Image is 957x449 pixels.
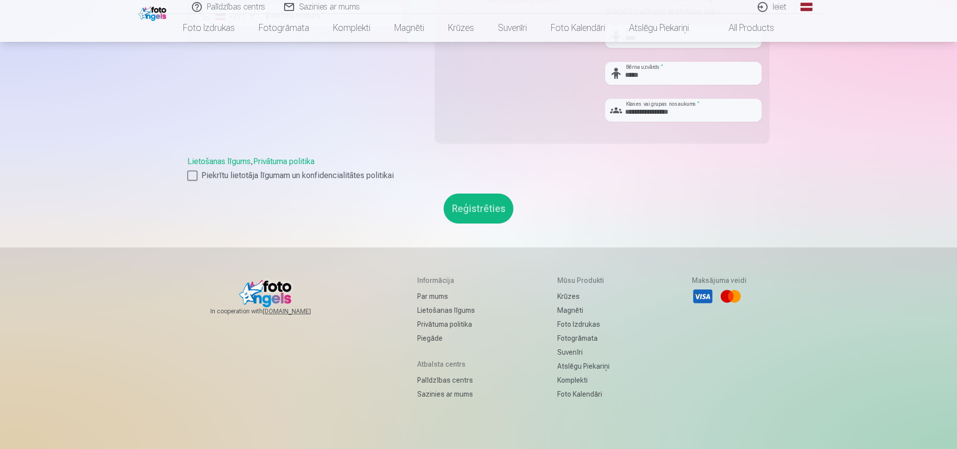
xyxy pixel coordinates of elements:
[444,194,513,224] button: Reģistrēties
[557,387,610,401] a: Foto kalendāri
[701,14,786,42] a: All products
[187,157,251,166] a: Lietošanas līgums
[557,373,610,387] a: Komplekti
[720,285,742,307] li: Mastercard
[557,275,610,285] h5: Mūsu produkti
[253,157,315,166] a: Privātuma politika
[692,275,747,285] h5: Maksājuma veidi
[263,307,335,315] a: [DOMAIN_NAME]
[436,14,486,42] a: Krūzes
[417,387,475,401] a: Sazinies ar mums
[557,345,610,359] a: Suvenīri
[171,14,247,42] a: Foto izdrukas
[417,373,475,387] a: Palīdzības centrs
[382,14,436,42] a: Magnēti
[187,156,770,182] div: ,
[247,14,321,42] a: Fotogrāmata
[557,317,610,331] a: Foto izdrukas
[321,14,382,42] a: Komplekti
[210,307,335,315] span: In cooperation with
[417,289,475,303] a: Par mums
[617,14,701,42] a: Atslēgu piekariņi
[557,331,610,345] a: Fotogrāmata
[139,4,169,21] img: /fa1
[417,359,475,369] h5: Atbalsta centrs
[417,317,475,331] a: Privātuma politika
[187,170,770,182] label: Piekrītu lietotāja līgumam un konfidencialitātes politikai
[417,275,475,285] h5: Informācija
[557,359,610,373] a: Atslēgu piekariņi
[417,331,475,345] a: Piegāde
[692,285,714,307] li: Visa
[557,289,610,303] a: Krūzes
[417,303,475,317] a: Lietošanas līgums
[557,303,610,317] a: Magnēti
[486,14,539,42] a: Suvenīri
[539,14,617,42] a: Foto kalendāri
